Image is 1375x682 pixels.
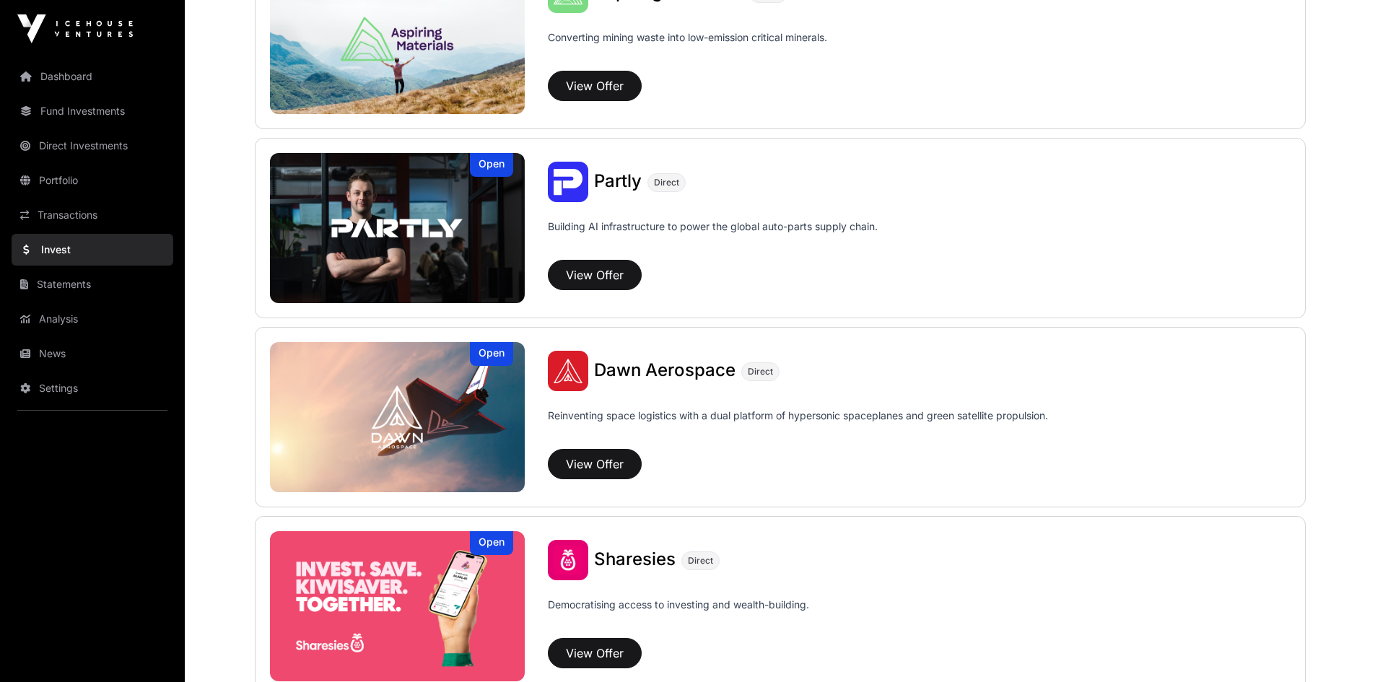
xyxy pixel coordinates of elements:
[270,342,525,492] img: Dawn Aerospace
[748,366,773,377] span: Direct
[548,408,1048,443] p: Reinventing space logistics with a dual platform of hypersonic spaceplanes and green satellite pr...
[12,372,173,404] a: Settings
[270,531,525,681] img: Sharesies
[470,531,513,555] div: Open
[548,260,642,290] button: View Offer
[548,219,878,254] p: Building AI infrastructure to power the global auto-parts supply chain.
[12,130,173,162] a: Direct Investments
[654,177,679,188] span: Direct
[12,95,173,127] a: Fund Investments
[548,598,809,632] p: Democratising access to investing and wealth-building.
[594,359,735,380] span: Dawn Aerospace
[548,71,642,101] button: View Offer
[12,234,173,266] a: Invest
[270,153,525,303] img: Partly
[548,449,642,479] button: View Offer
[594,362,735,380] a: Dawn Aerospace
[594,548,676,569] span: Sharesies
[594,551,676,569] a: Sharesies
[12,338,173,370] a: News
[470,153,513,177] div: Open
[594,172,642,191] a: Partly
[12,165,173,196] a: Portfolio
[12,61,173,92] a: Dashboard
[548,162,588,202] img: Partly
[548,638,642,668] button: View Offer
[12,303,173,335] a: Analysis
[12,268,173,300] a: Statements
[688,555,713,567] span: Direct
[270,342,525,492] a: Dawn AerospaceOpen
[548,351,588,391] img: Dawn Aerospace
[17,14,133,43] img: Icehouse Ventures Logo
[548,540,588,580] img: Sharesies
[548,30,827,65] p: Converting mining waste into low-emission critical minerals.
[12,199,173,231] a: Transactions
[470,342,513,366] div: Open
[270,531,525,681] a: SharesiesOpen
[594,170,642,191] span: Partly
[1303,613,1375,682] iframe: Chat Widget
[270,153,525,303] a: PartlyOpen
